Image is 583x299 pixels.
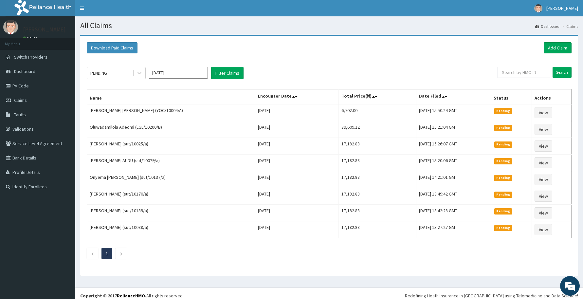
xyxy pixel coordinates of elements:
[255,221,338,238] td: [DATE]
[255,171,338,188] td: [DATE]
[255,121,338,138] td: [DATE]
[14,112,26,118] span: Tariffs
[255,104,338,121] td: [DATE]
[91,251,94,256] a: Previous page
[416,89,491,104] th: Date Filed
[535,174,552,185] a: View
[14,97,27,103] span: Claims
[87,155,255,171] td: [PERSON_NAME] AUDU (sut/10079/a)
[535,157,552,168] a: View
[416,104,491,121] td: [DATE] 15:50:24 GMT
[491,89,532,104] th: Status
[80,21,578,30] h1: All Claims
[14,68,35,74] span: Dashboard
[535,124,552,135] a: View
[498,67,550,78] input: Search by HMO ID
[416,138,491,155] td: [DATE] 15:26:07 GMT
[339,138,416,155] td: 17,182.88
[255,188,338,205] td: [DATE]
[149,67,208,79] input: Select Month and Year
[87,138,255,155] td: [PERSON_NAME] (sut/10025/a)
[494,175,512,181] span: Pending
[87,121,255,138] td: Oluwadamilola Adeomi (LGL/10200/B)
[23,27,66,32] p: [PERSON_NAME]
[339,89,416,104] th: Total Price(₦)
[494,141,512,147] span: Pending
[255,89,338,104] th: Encounter Date
[3,20,18,34] img: User Image
[494,158,512,164] span: Pending
[405,292,578,299] div: Redefining Heath Insurance in [GEOGRAPHIC_DATA] using Telemedicine and Data Science!
[117,293,145,299] a: RelianceHMO
[494,208,512,214] span: Pending
[553,67,572,78] input: Search
[535,107,552,118] a: View
[120,251,123,256] a: Next page
[494,192,512,197] span: Pending
[255,155,338,171] td: [DATE]
[416,221,491,238] td: [DATE] 13:27:27 GMT
[339,104,416,121] td: 6,702.00
[14,54,47,60] span: Switch Providers
[416,205,491,221] td: [DATE] 13:42:28 GMT
[416,155,491,171] td: [DATE] 15:20:06 GMT
[532,89,572,104] th: Actions
[23,36,39,40] a: Online
[535,224,552,235] a: View
[87,188,255,205] td: [PERSON_NAME] (sut/10170/a)
[339,205,416,221] td: 17,182.88
[339,155,416,171] td: 17,182.88
[255,138,338,155] td: [DATE]
[339,188,416,205] td: 17,182.88
[416,171,491,188] td: [DATE] 14:21:01 GMT
[211,67,244,79] button: Filter Claims
[87,205,255,221] td: [PERSON_NAME] (sut/10139/a)
[255,205,338,221] td: [DATE]
[535,207,552,218] a: View
[87,171,255,188] td: Onyema [PERSON_NAME] (sut/10137/a)
[87,42,137,53] button: Download Paid Claims
[494,108,512,114] span: Pending
[106,251,108,256] a: Page 1 is your current page
[90,70,107,76] div: PENDING
[87,104,255,121] td: [PERSON_NAME] [PERSON_NAME] (YOC/10004/A)
[535,191,552,202] a: View
[546,5,578,11] span: [PERSON_NAME]
[80,293,146,299] strong: Copyright © 2017 .
[494,125,512,131] span: Pending
[560,24,578,29] li: Claims
[339,221,416,238] td: 17,182.88
[339,171,416,188] td: 17,182.88
[535,24,559,29] a: Dashboard
[87,221,255,238] td: [PERSON_NAME] (sut/10088/a)
[416,188,491,205] td: [DATE] 13:49:42 GMT
[416,121,491,138] td: [DATE] 15:21:04 GMT
[87,89,255,104] th: Name
[535,140,552,152] a: View
[544,42,572,53] a: Add Claim
[494,225,512,231] span: Pending
[339,121,416,138] td: 39,609.12
[534,4,542,12] img: User Image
